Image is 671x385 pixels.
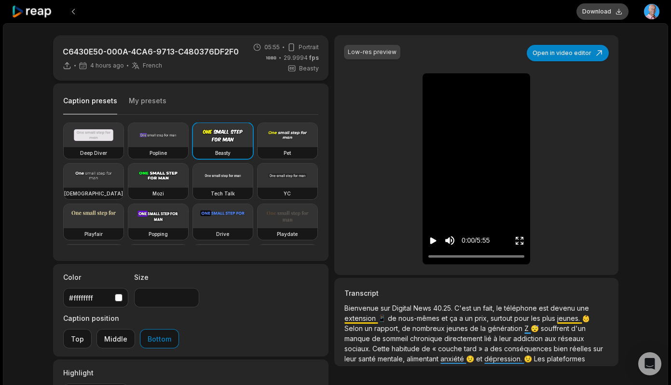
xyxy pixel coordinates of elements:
[344,288,608,298] h3: Transcript
[412,324,447,332] span: nombreux
[398,314,441,322] span: nous-mêmes
[484,344,490,353] span: a
[284,149,291,157] h3: Pet
[388,314,398,322] span: de
[547,355,585,363] span: plateformes
[465,314,475,322] span: un
[381,304,392,312] span: sur
[513,334,545,343] span: addiction
[464,344,479,353] span: tard
[524,324,531,332] span: Z
[527,45,609,61] button: Open in video editor
[488,324,524,332] span: génération
[576,3,629,20] button: Download
[499,334,513,343] span: leur
[80,149,107,157] h3: Deep Diver
[441,314,450,322] span: et
[593,344,603,353] span: sur
[438,344,464,353] span: couche
[63,46,239,57] p: C6430E50-000A-4CA6-9713-C480376DF2F0
[344,355,358,363] span: leur
[140,329,179,348] button: Bottom
[344,304,381,312] span: Bienvenue
[365,324,374,332] span: un
[407,355,440,363] span: alimentant
[378,355,407,363] span: mentale,
[504,304,539,312] span: téléphone
[459,314,465,322] span: a
[69,293,111,303] div: #ffffffff
[475,314,491,322] span: prix,
[440,355,466,363] span: anxiété
[344,314,378,322] span: extension
[392,304,413,312] span: Digital
[479,344,484,353] span: »
[462,235,490,246] div: 0:00 / 5:55
[143,62,162,69] span: French
[134,272,199,282] label: Size
[90,62,124,69] span: 4 hours ago
[490,344,504,353] span: des
[211,190,235,197] h3: Tech Talk
[577,304,589,312] span: une
[557,314,582,322] span: jeunes.
[476,355,484,363] span: et
[392,344,422,353] span: habitude
[531,314,542,322] span: les
[483,304,496,312] span: fait,
[96,329,135,348] button: Middle
[447,324,470,332] span: jeunes
[358,355,378,363] span: santé
[374,324,402,332] span: rapport,
[284,190,291,197] h3: YC
[152,190,164,197] h3: Mozi
[63,96,117,115] button: Caption presets
[63,272,128,282] label: Color
[129,96,166,114] button: My presets
[484,334,493,343] span: lié
[504,344,554,353] span: conséquences
[150,149,167,157] h3: Popline
[63,329,92,348] button: Top
[84,230,103,238] h3: Playfair
[554,344,570,353] span: bien
[570,344,593,353] span: réelles
[491,314,514,322] span: surtout
[344,334,372,343] span: manque
[571,324,586,332] span: d'un
[496,304,504,312] span: le
[473,304,483,312] span: un
[432,344,438,353] span: «
[515,232,524,249] button: Enter Fullscreen
[63,288,128,307] button: #ffffffff
[422,344,432,353] span: de
[454,304,473,312] span: C'est
[344,303,608,364] p: 📱 👶 😴 😟 😟 📊 🤖 😍 😍 🧠 ❓ ❓ ⚠️ ⚠️ ⚠️ 📈 🌍 ⚔️ 🚀 🏢 🏢 🔍 🥇 🥇 ⚡️ 💰 💰 🤖 🤖 🤖 💪🏻
[344,344,372,353] span: sociaux.
[284,54,319,62] span: 29.9994
[299,64,319,73] span: Beasty
[264,43,280,52] span: 05:55
[410,334,444,343] span: chronique
[344,324,365,332] span: Selon
[149,230,168,238] h3: Popping
[541,324,571,332] span: souffrent
[550,304,577,312] span: devenu
[309,54,319,61] span: fps
[428,232,438,249] button: Play video
[514,314,531,322] span: pour
[402,324,412,332] span: de
[433,304,454,312] span: 40.25.
[444,234,456,247] button: Mute sound
[63,313,179,323] label: Caption position
[64,190,123,197] h3: [DEMOGRAPHIC_DATA]
[542,314,557,322] span: plus
[444,334,484,343] span: directement
[372,344,392,353] span: Cette
[372,334,383,343] span: de
[493,334,499,343] span: à
[484,355,524,363] span: dépression.
[299,43,319,52] span: Portrait
[348,48,397,56] div: Low-res preview
[545,334,558,343] span: aux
